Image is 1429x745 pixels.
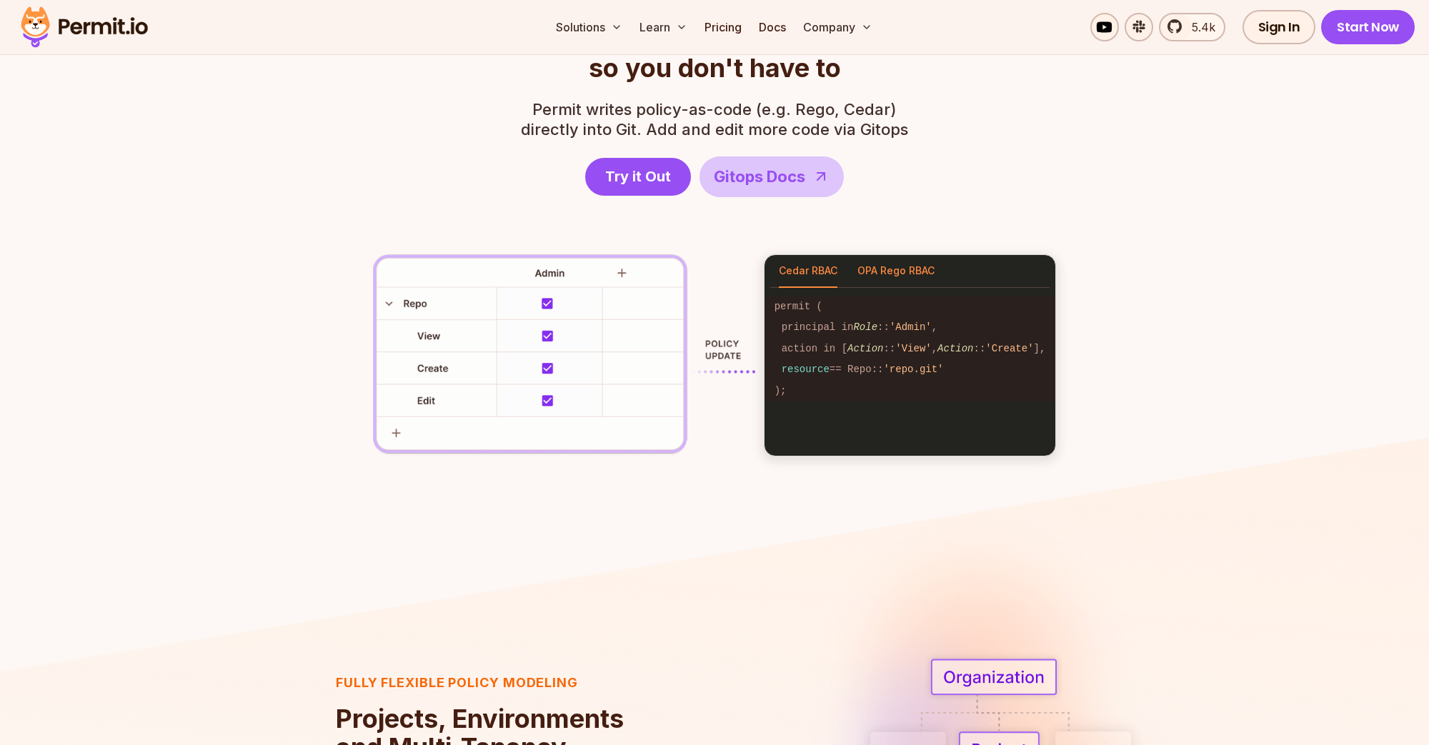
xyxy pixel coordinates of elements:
[985,343,1033,354] span: 'Create'
[890,321,932,333] span: 'Admin'
[853,321,877,333] span: Role
[699,13,747,41] a: Pricing
[1243,10,1316,44] a: Sign In
[501,25,929,82] h2: so you don't have to
[1321,10,1415,44] a: Start Now
[699,156,844,197] a: Gitops Docs
[765,359,1056,380] code: == Repo::
[782,364,830,375] span: resource
[634,13,693,41] button: Learn
[765,380,1056,401] code: );
[753,13,792,41] a: Docs
[714,165,805,189] span: Gitops Docs
[605,166,671,186] span: Try it Out
[765,317,1056,338] code: principal in :: ,
[765,296,1056,317] code: permit (
[895,343,931,354] span: 'View'
[14,3,154,51] img: Permit logo
[765,339,1056,359] code: action in [ :: , :: ],
[797,13,878,41] button: Company
[1159,13,1225,41] a: 5.4k
[521,99,908,119] span: Permit writes policy-as-code (e.g. Rego, Cedar)
[857,255,935,288] button: OPA Rego RBAC
[336,673,725,693] h3: Fully flexible policy modeling
[937,343,973,354] span: Action
[550,13,628,41] button: Solutions
[585,158,691,196] a: Try it Out
[847,343,883,354] span: Action
[1183,19,1215,36] span: 5.4k
[521,99,908,139] p: directly into Git. Add and edit more code via Gitops
[883,364,943,375] span: 'repo.git'
[779,255,837,288] button: Cedar RBAC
